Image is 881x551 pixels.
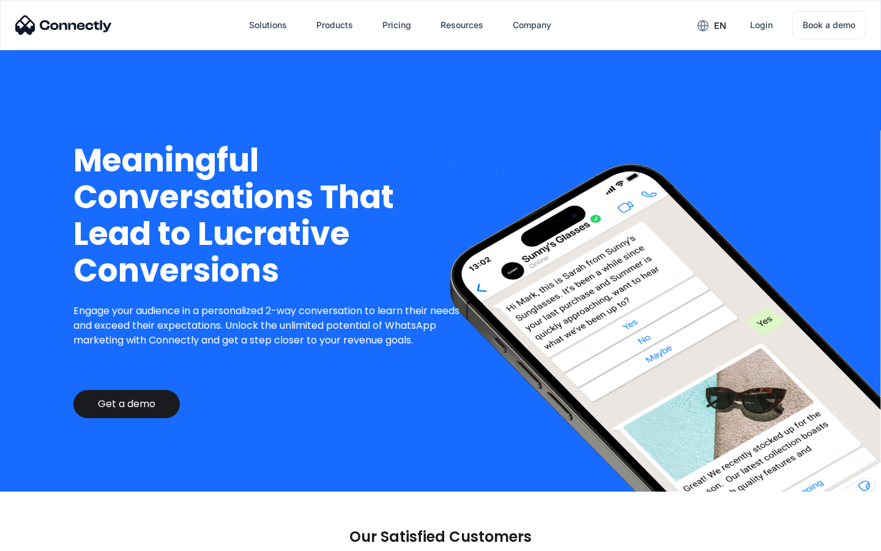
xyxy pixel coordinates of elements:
div: Login [750,17,773,34]
h1: Meaningful Conversations That Lead to Lucrative Conversions [73,142,469,289]
a: Get a demo [73,390,180,418]
div: Solutions [249,17,287,34]
div: Get a demo [98,398,155,410]
p: Engage your audience in a personalized 2-way conversation to learn their needs and exceed their e... [73,304,469,348]
p: Our Satisfied Customers [349,528,532,545]
div: Company [513,17,551,34]
a: Login [740,10,782,40]
div: en [714,17,726,34]
div: Products [316,17,353,34]
a: Pricing [373,10,421,40]
ul: Language list [24,530,73,547]
aside: Language selected: English [12,530,73,547]
img: Connectly Logo [15,15,112,35]
div: Resources [441,17,483,34]
a: Book a demo [792,11,866,39]
div: Pricing [382,17,411,34]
